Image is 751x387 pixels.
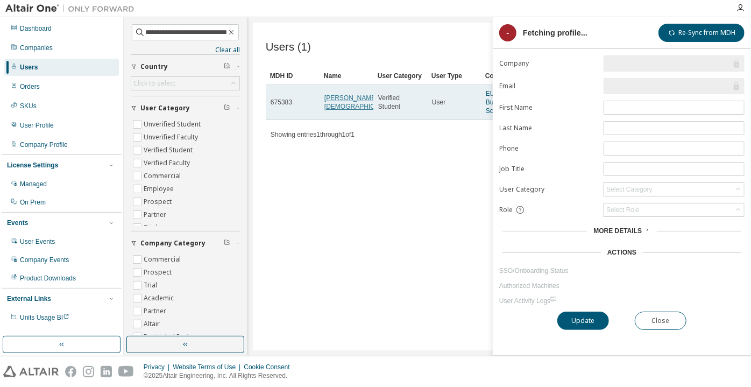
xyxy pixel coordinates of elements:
img: instagram.svg [83,366,94,377]
label: Commercial [144,170,183,182]
span: Units Usage BI [20,314,69,321]
label: User Category [499,185,597,194]
div: Managed [20,180,47,188]
div: Privacy [144,363,173,371]
label: Unverified Faculty [144,131,200,144]
label: Partner [144,305,168,318]
label: Verified Student [144,144,195,157]
a: Authorized Machines [499,282,745,290]
label: Job Title [499,165,597,173]
button: User Category [131,96,240,120]
div: Company Events [20,256,69,264]
div: Select Category [606,185,652,194]
div: Select Category [604,183,744,196]
img: youtube.svg [118,366,134,377]
div: Orders [20,82,40,91]
label: Verified Faculty [144,157,192,170]
label: Employee [144,182,176,195]
div: Product Downloads [20,274,76,283]
label: Altair [144,318,162,330]
a: SSO/Onboarding Status [499,266,745,275]
span: User Activity Logs [499,297,557,305]
span: Role [499,206,513,214]
span: Clear filter [224,104,230,112]
a: [PERSON_NAME][DEMOGRAPHIC_DATA] [324,94,396,110]
div: Click to select [131,77,239,90]
div: Company [485,67,530,85]
label: Trial [144,221,159,234]
div: Name [324,67,369,85]
div: External Links [7,294,51,303]
a: Clear all [131,46,240,54]
label: First Name [499,103,597,112]
span: Country [140,62,168,71]
label: Academic [144,292,176,305]
span: 675383 [271,98,292,107]
span: Verified Student [378,94,422,111]
label: Restricted Partner [144,330,201,343]
div: Actions [607,248,636,257]
div: Click to select [133,79,175,88]
div: User Type [431,67,477,85]
span: Clear filter [224,62,230,71]
img: altair_logo.svg [3,366,59,377]
label: Last Name [499,124,597,132]
div: Company Profile [20,140,68,149]
div: User Profile [20,121,54,130]
button: Close [635,312,686,330]
img: facebook.svg [65,366,76,377]
span: Company Category [140,239,206,248]
label: Commercial [144,253,183,266]
div: Cookie Consent [244,363,296,371]
label: Email [499,82,597,90]
label: Prospect [144,266,174,279]
div: Select Role [604,203,744,216]
label: Company [499,59,597,68]
div: Dashboard [20,24,52,33]
div: - [499,24,516,41]
span: Clear filter [224,239,230,248]
p: © 2025 Altair Engineering, Inc. All Rights Reserved. [144,371,296,381]
button: Re-Sync from MDH [658,24,745,42]
label: Trial [144,279,159,292]
div: Users [20,63,38,72]
img: Altair One [5,3,140,14]
button: Update [557,312,609,330]
label: Partner [144,208,168,221]
button: Company Category [131,231,240,255]
div: MDH ID [270,67,315,85]
span: More Details [593,227,642,235]
label: Prospect [144,195,174,208]
a: EUDE Business School [486,90,512,115]
div: User Events [20,237,55,246]
div: Fetching profile... [523,29,587,37]
span: Users (1) [266,41,311,53]
span: User Category [140,104,190,112]
img: linkedin.svg [101,366,112,377]
span: Showing entries 1 through 1 of 1 [271,131,355,138]
div: Companies [20,44,53,52]
div: Select Role [606,206,639,214]
label: Unverified Student [144,118,203,131]
div: SKUs [20,102,37,110]
div: License Settings [7,161,58,170]
div: Website Terms of Use [173,363,244,371]
label: Phone [499,144,597,153]
span: User [432,98,445,107]
div: Events [7,219,28,227]
button: Country [131,55,240,79]
div: User Category [378,67,423,85]
div: On Prem [20,198,46,207]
